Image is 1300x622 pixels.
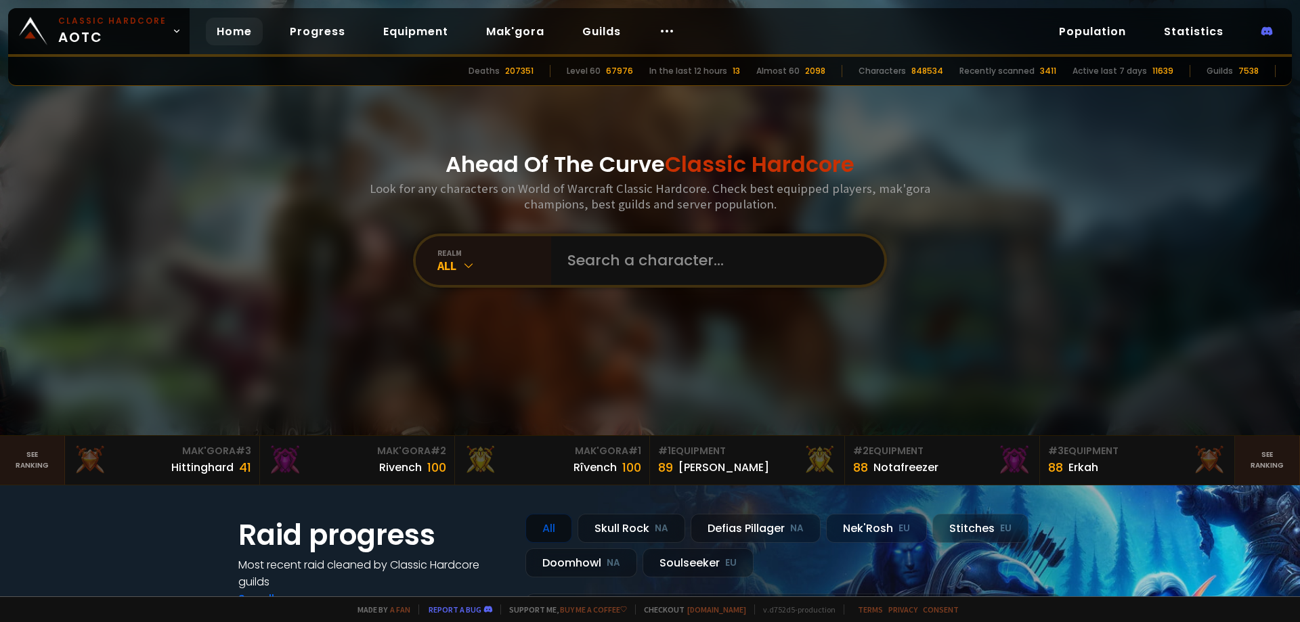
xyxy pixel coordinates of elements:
[446,148,854,181] h1: Ahead Of The Curve
[437,258,551,273] div: All
[1068,459,1098,476] div: Erkah
[658,458,673,476] div: 89
[859,65,906,77] div: Characters
[475,18,555,45] a: Mak'gora
[260,436,455,485] a: Mak'Gora#2Rivench100
[238,556,509,590] h4: Most recent raid cleaned by Classic Hardcore guilds
[687,604,746,615] a: [DOMAIN_NAME]
[658,444,836,458] div: Equipment
[959,65,1035,77] div: Recently scanned
[559,236,868,285] input: Search a character...
[8,8,190,54] a: Classic HardcoreAOTC
[898,522,910,535] small: EU
[826,514,927,543] div: Nek'Rosh
[1235,436,1300,485] a: Seeranking
[845,436,1040,485] a: #2Equipment88Notafreezer
[1048,444,1064,458] span: # 3
[279,18,356,45] a: Progress
[1048,458,1063,476] div: 88
[427,458,446,476] div: 100
[560,604,627,615] a: Buy me a coffee
[923,604,959,615] a: Consent
[65,436,260,485] a: Mak'Gora#3Hittinghard41
[888,604,917,615] a: Privacy
[349,604,410,615] span: Made by
[437,248,551,258] div: realm
[578,514,685,543] div: Skull Rock
[853,444,869,458] span: # 2
[733,65,740,77] div: 13
[655,522,668,535] small: NA
[58,15,167,27] small: Classic Hardcore
[932,514,1028,543] div: Stitches
[238,514,509,556] h1: Raid progress
[1040,436,1235,485] a: #3Equipment88Erkah
[725,556,737,570] small: EU
[628,444,641,458] span: # 1
[364,181,936,212] h3: Look for any characters on World of Warcraft Classic Hardcore. Check best equipped players, mak'g...
[429,604,481,615] a: Report a bug
[171,459,234,476] div: Hittinghard
[567,65,601,77] div: Level 60
[622,458,641,476] div: 100
[390,604,410,615] a: a fan
[790,522,804,535] small: NA
[1238,65,1259,77] div: 7538
[649,65,727,77] div: In the last 12 hours
[455,436,650,485] a: Mak'Gora#1Rîvench100
[858,604,883,615] a: Terms
[1000,522,1012,535] small: EU
[571,18,632,45] a: Guilds
[1072,65,1147,77] div: Active last 7 days
[853,444,1031,458] div: Equipment
[372,18,459,45] a: Equipment
[500,604,627,615] span: Support me,
[463,444,641,458] div: Mak'Gora
[239,458,251,476] div: 41
[873,459,938,476] div: Notafreezer
[206,18,263,45] a: Home
[1048,444,1226,458] div: Equipment
[236,444,251,458] span: # 3
[469,65,500,77] div: Deaths
[678,459,769,476] div: [PERSON_NAME]
[853,458,868,476] div: 88
[505,65,534,77] div: 207351
[658,444,671,458] span: # 1
[606,65,633,77] div: 67976
[756,65,800,77] div: Almost 60
[1040,65,1056,77] div: 3411
[58,15,167,47] span: AOTC
[754,604,836,615] span: v. d752d5 - production
[911,65,943,77] div: 848534
[73,444,251,458] div: Mak'Gora
[525,548,637,577] div: Doomhowl
[805,65,825,77] div: 2098
[268,444,446,458] div: Mak'Gora
[1153,18,1234,45] a: Statistics
[650,436,845,485] a: #1Equipment89[PERSON_NAME]
[691,514,821,543] div: Defias Pillager
[643,548,754,577] div: Soulseeker
[1048,18,1137,45] a: Population
[1152,65,1173,77] div: 11639
[525,514,572,543] div: All
[607,556,620,570] small: NA
[379,459,422,476] div: Rivench
[665,149,854,179] span: Classic Hardcore
[635,604,746,615] span: Checkout
[1207,65,1233,77] div: Guilds
[238,591,326,606] a: See all progress
[431,444,446,458] span: # 2
[573,459,617,476] div: Rîvench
